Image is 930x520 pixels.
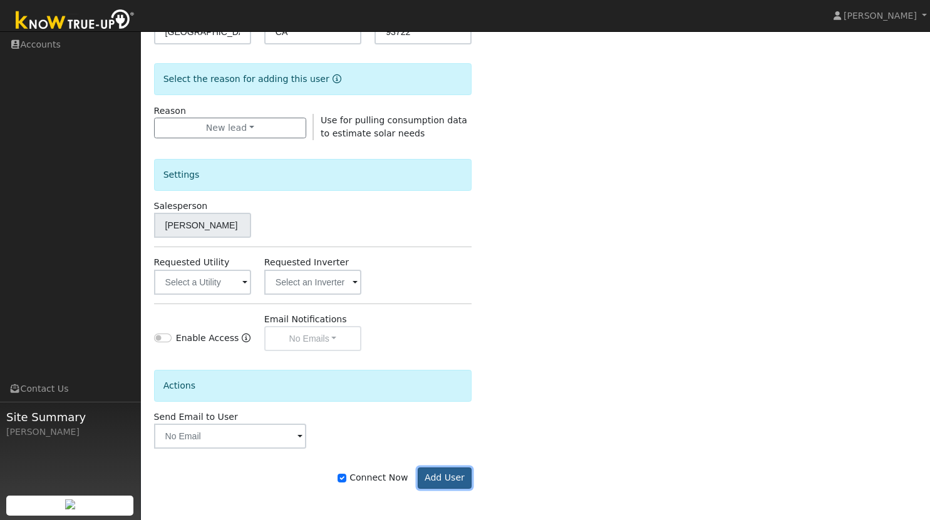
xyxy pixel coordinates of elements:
label: Requested Inverter [264,256,349,269]
label: Requested Utility [154,256,230,269]
input: Select an Inverter [264,270,361,295]
a: Enable Access [242,332,251,351]
input: Connect Now [338,474,346,482]
img: Know True-Up [9,7,141,35]
label: Email Notifications [264,313,347,326]
button: Add User [418,467,472,489]
span: [PERSON_NAME] [844,11,917,21]
img: retrieve [65,499,75,509]
a: Reason for new user [329,74,341,84]
label: Enable Access [176,332,239,345]
label: Salesperson [154,200,208,213]
div: [PERSON_NAME] [6,426,134,439]
span: Use for pulling consumption data to estimate solar needs [321,115,467,138]
input: Select a Utility [154,270,251,295]
div: Settings [154,159,472,191]
span: Site Summary [6,409,134,426]
label: Reason [154,105,186,118]
input: Select a User [154,213,251,238]
div: Actions [154,370,472,402]
input: No Email [154,424,306,449]
button: New lead [154,118,306,139]
label: Send Email to User [154,410,238,424]
label: Connect Now [338,471,408,484]
div: Select the reason for adding this user [154,63,472,95]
